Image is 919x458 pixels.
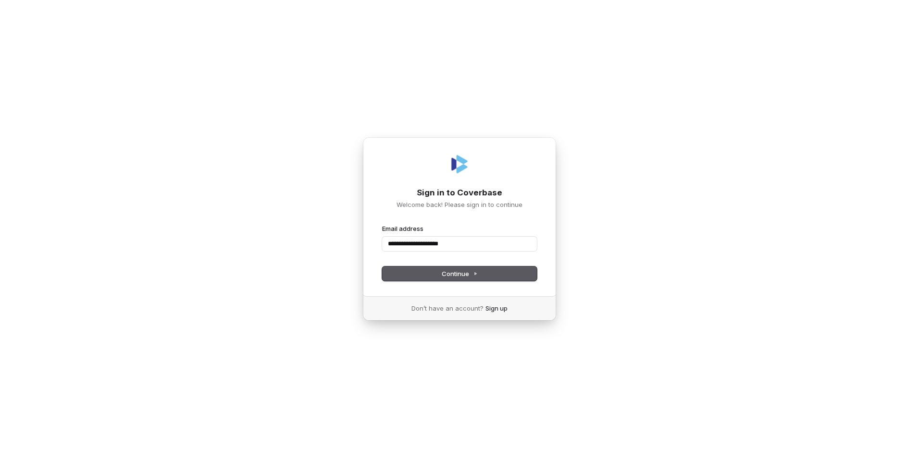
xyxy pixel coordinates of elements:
[382,200,537,209] p: Welcome back! Please sign in to continue
[382,187,537,199] h1: Sign in to Coverbase
[448,153,471,176] img: Coverbase
[485,304,508,313] a: Sign up
[411,304,484,313] span: Don’t have an account?
[442,269,478,278] span: Continue
[382,224,423,233] label: Email address
[382,266,537,281] button: Continue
